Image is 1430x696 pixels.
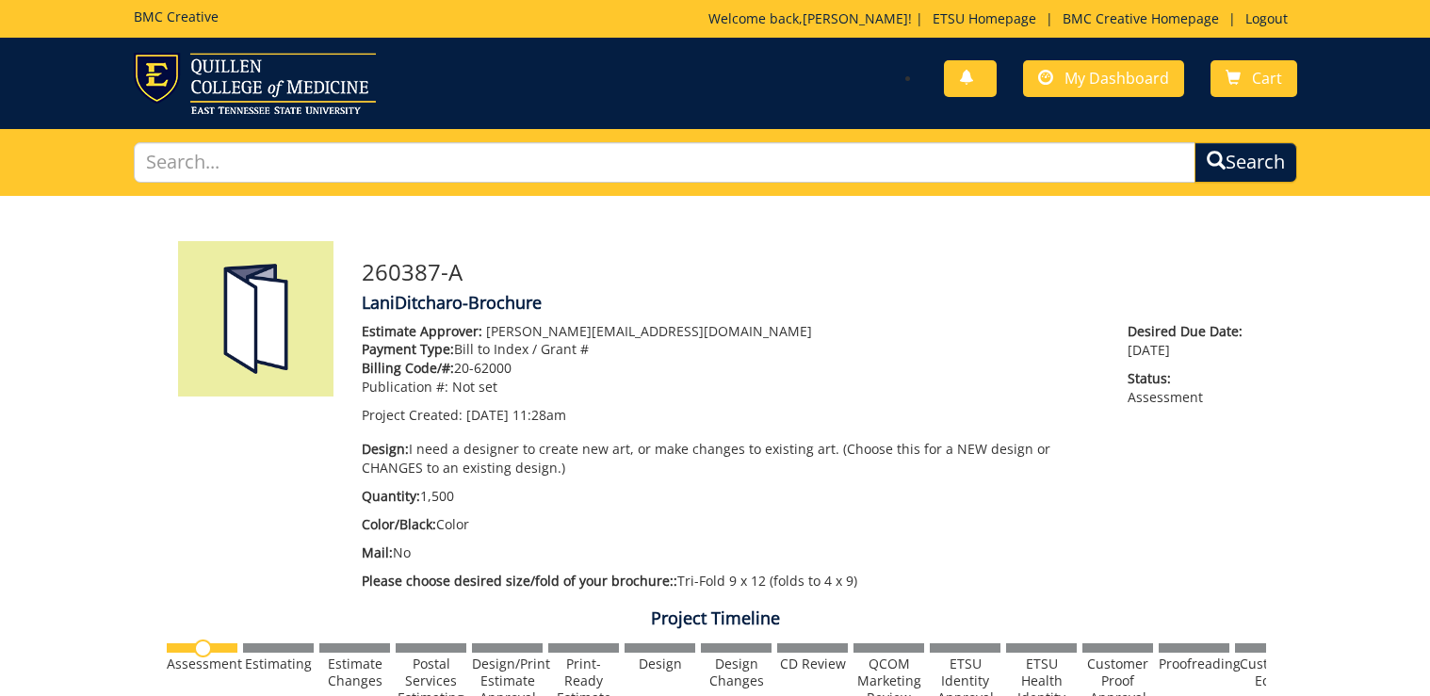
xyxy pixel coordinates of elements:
[362,543,1099,562] p: No
[1128,369,1252,388] span: Status:
[362,515,436,533] span: Color/Black:
[362,322,1099,341] p: [PERSON_NAME][EMAIL_ADDRESS][DOMAIN_NAME]
[1159,656,1229,672] div: Proofreading
[134,9,219,24] h5: BMC Creative
[362,359,1099,378] p: 20-62000
[803,9,908,27] a: [PERSON_NAME]
[362,572,677,590] span: Please choose desired size/fold of your brochure::
[362,322,482,340] span: Estimate Approver:
[362,440,409,458] span: Design:
[466,406,566,424] span: [DATE] 11:28am
[923,9,1046,27] a: ETSU Homepage
[178,241,333,397] img: Product featured image
[362,406,463,424] span: Project Created:
[1252,68,1282,89] span: Cart
[164,609,1266,628] h4: Project Timeline
[1235,656,1306,689] div: Customer Edits
[362,378,448,396] span: Publication #:
[1128,322,1252,341] span: Desired Due Date:
[194,639,212,657] img: no
[1211,60,1297,97] a: Cart
[708,9,1297,28] p: Welcome back, ! | | |
[243,656,314,672] div: Estimating
[1236,9,1297,27] a: Logout
[625,656,695,672] div: Design
[777,656,848,672] div: CD Review
[362,359,454,377] span: Billing Code/#:
[362,572,1099,591] p: Tri-Fold 9 x 12 (folds to 4 x 9)
[452,378,497,396] span: Not set
[1064,68,1169,89] span: My Dashboard
[319,656,390,689] div: Estimate Changes
[134,142,1195,183] input: Search...
[362,340,1099,359] p: Bill to Index / Grant #
[362,260,1252,284] h3: 260387-A
[362,515,1099,534] p: Color
[701,656,772,689] div: Design Changes
[362,340,454,358] span: Payment Type:
[362,487,1099,506] p: 1,500
[1194,142,1297,183] button: Search
[362,543,393,561] span: Mail:
[167,656,237,672] div: Assessment
[362,440,1099,477] p: I need a designer to create new art, or make changes to existing art. (Choose this for a NEW desi...
[1128,322,1252,360] p: [DATE]
[362,294,1252,313] h4: LaniDitcharo-Brochure
[1053,9,1228,27] a: BMC Creative Homepage
[134,53,376,114] img: ETSU logo
[1128,369,1252,407] p: Assessment
[362,487,420,505] span: Quantity:
[1023,60,1184,97] a: My Dashboard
